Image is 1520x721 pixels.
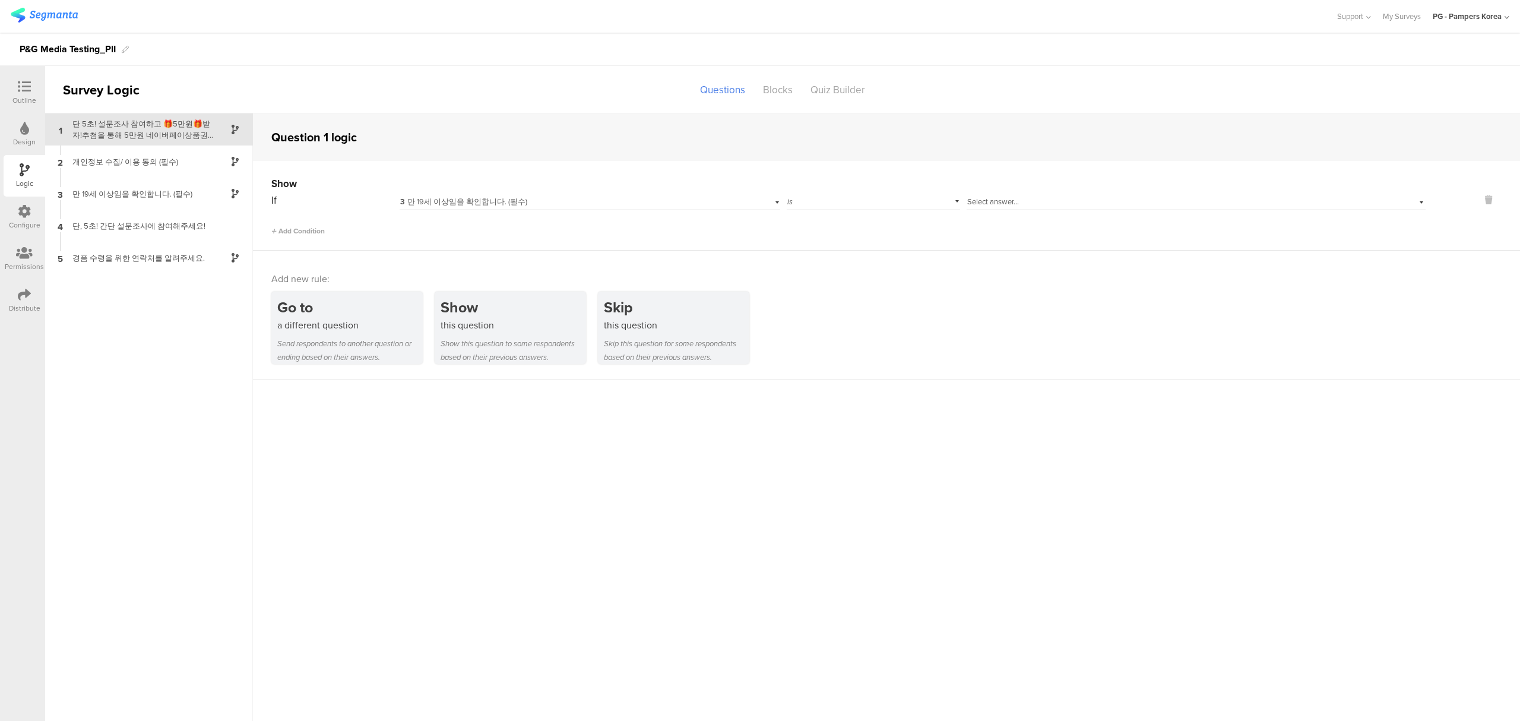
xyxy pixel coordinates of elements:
div: 만 19세 이상임을 확인합니다. (필수) [65,188,214,200]
div: Go to [277,296,423,318]
div: 만 19세 이상임을 확인합니다. (필수) [400,197,729,207]
div: this question [441,318,586,332]
img: segmanta logo [11,8,78,23]
div: this question [604,318,749,332]
span: Select answer... [967,196,1019,207]
div: Distribute [9,303,40,314]
span: 3 [58,187,63,200]
div: Question 1 logic [271,128,357,146]
span: 3 [400,197,405,207]
div: If [271,193,398,208]
div: Outline [12,95,36,106]
div: a different question [277,318,423,332]
span: 4 [58,219,63,232]
div: PG - Pampers Korea [1433,11,1502,22]
div: Survey Logic [45,80,182,100]
span: is [787,196,793,207]
div: 단, 5초! 간단 설문조사에 참여해주세요! [65,220,214,232]
span: Add Condition [271,226,325,236]
div: Permissions [5,261,44,272]
span: 5 [58,251,63,264]
div: 개인정보 수집/ 이용 동의 (필수) [65,156,214,167]
div: Questions [691,80,754,100]
span: Show [271,176,297,191]
div: Skip [604,296,749,318]
span: 1 [59,123,62,136]
div: Skip this question for some respondents based on their previous answers. [604,337,749,364]
div: 경품 수령을 위한 연락처를 알려주세요. [65,252,214,264]
div: Configure [9,220,40,230]
span: 2 [58,155,63,168]
div: Show this question to some respondents based on their previous answers. [441,337,586,364]
div: P&G Media Testing_PII [20,40,116,59]
span: Support [1337,11,1363,22]
div: 단 5초! 설문조사 참여하고 🎁5만원🎁받자!추첨을 통해 5만원 네이버페이상품권을 드립니다! 📌당첨자 수 : 매달 4명📌당첨자 발표: 이벤트 참여한 달의 다음 짝수달 셋째 주 ... [65,118,214,141]
div: Blocks [754,80,802,100]
div: Design [13,137,36,147]
div: Logic [16,178,33,189]
div: Quiz Builder [802,80,874,100]
div: Add new rule: [271,272,1503,286]
div: Send respondents to another question or ending based on their answers. [277,337,423,364]
span: 만 19세 이상임을 확인합니다. (필수) [400,196,527,207]
div: Show [441,296,586,318]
